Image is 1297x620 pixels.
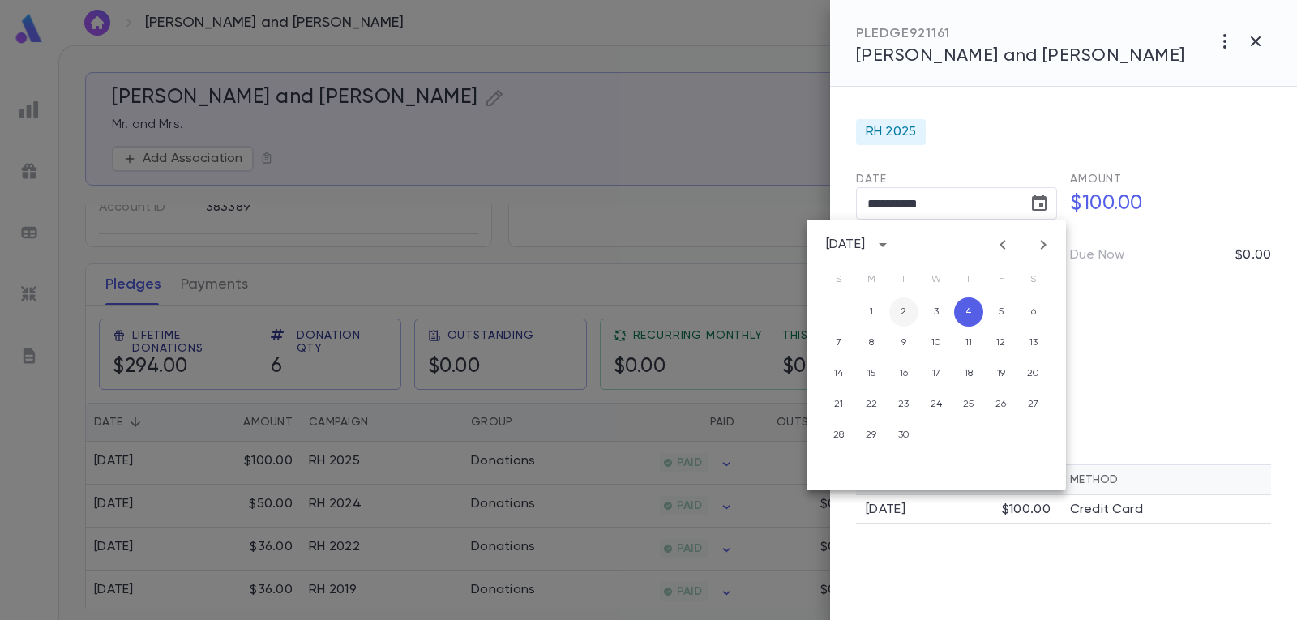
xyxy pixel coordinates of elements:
button: 27 [1019,390,1048,419]
button: 9 [889,328,918,357]
p: Due Now [1070,247,1124,263]
button: 12 [987,328,1016,357]
span: Friday [987,263,1016,296]
div: PLEDGE 921161 [856,26,1185,42]
button: 8 [857,328,886,357]
span: Sunday [824,263,854,296]
th: Method [1060,465,1271,495]
button: 3 [922,297,951,327]
button: 19 [987,359,1016,388]
button: 22 [857,390,886,419]
span: Date [856,173,886,185]
div: RH 2025 [856,119,926,145]
button: 18 [954,359,983,388]
p: $0.00 [1235,247,1271,263]
button: calendar view is open, switch to year view [870,232,896,258]
h5: $100.00 [1060,187,1271,221]
button: 2 [889,297,918,327]
button: 5 [987,297,1016,327]
span: Wednesday [922,263,951,296]
span: Monday [857,263,886,296]
button: 29 [857,421,886,450]
span: Saturday [1019,263,1048,296]
p: Credit Card [1070,502,1143,518]
button: 20 [1019,359,1048,388]
button: 15 [857,359,886,388]
span: RH 2025 [866,124,916,140]
button: 13 [1019,328,1048,357]
span: Thursday [954,263,983,296]
div: $100.00 [1002,502,1051,518]
button: 21 [824,390,854,419]
span: Amount [1070,173,1122,185]
button: 4 [954,297,983,327]
button: 10 [922,328,951,357]
button: 6 [1019,297,1048,327]
button: 1 [857,297,886,327]
button: Next month [1030,232,1056,258]
button: 30 [889,421,918,450]
button: 26 [987,390,1016,419]
button: 14 [824,359,854,388]
span: [PERSON_NAME] and [PERSON_NAME] [856,47,1185,65]
button: 11 [954,328,983,357]
div: [DATE] [826,237,865,253]
button: 25 [954,390,983,419]
button: 16 [889,359,918,388]
button: Previous month [990,232,1016,258]
button: 24 [922,390,951,419]
button: 23 [889,390,918,419]
button: 17 [922,359,951,388]
button: Choose date, selected date is Sep 4, 2025 [1023,187,1055,220]
div: [DATE] [866,502,1002,518]
button: 7 [824,328,854,357]
button: 28 [824,421,854,450]
span: Tuesday [889,263,918,296]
